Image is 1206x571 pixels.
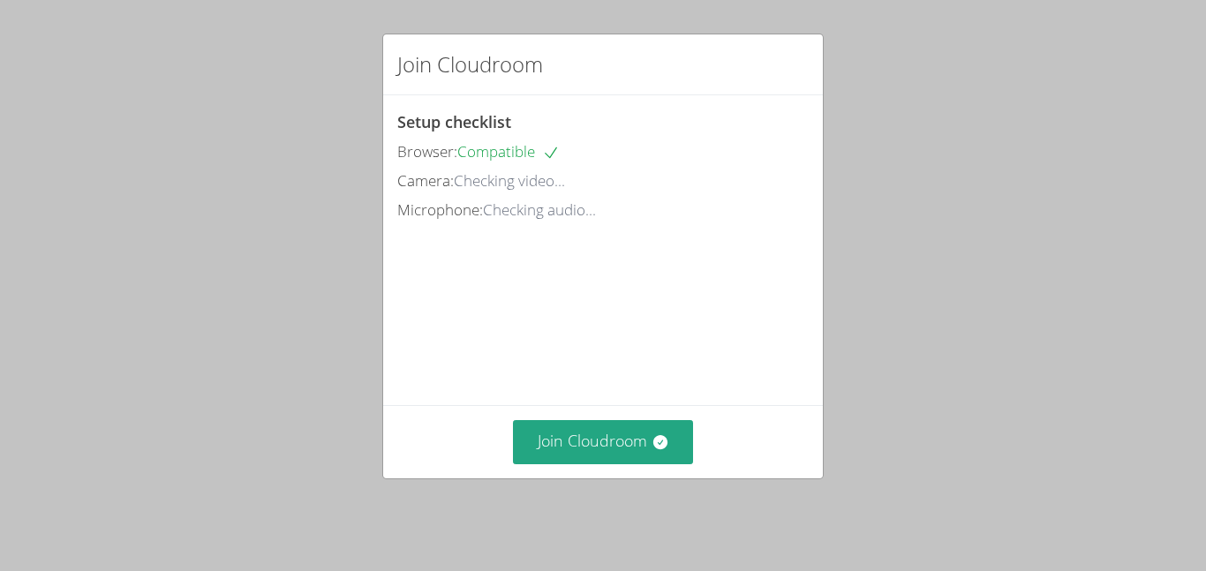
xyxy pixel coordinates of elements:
[397,49,543,80] h2: Join Cloudroom
[397,170,454,191] span: Camera:
[483,199,596,220] span: Checking audio...
[397,199,483,220] span: Microphone:
[457,141,560,162] span: Compatible
[397,111,511,132] span: Setup checklist
[513,420,694,463] button: Join Cloudroom
[454,170,565,191] span: Checking video...
[397,141,457,162] span: Browser:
